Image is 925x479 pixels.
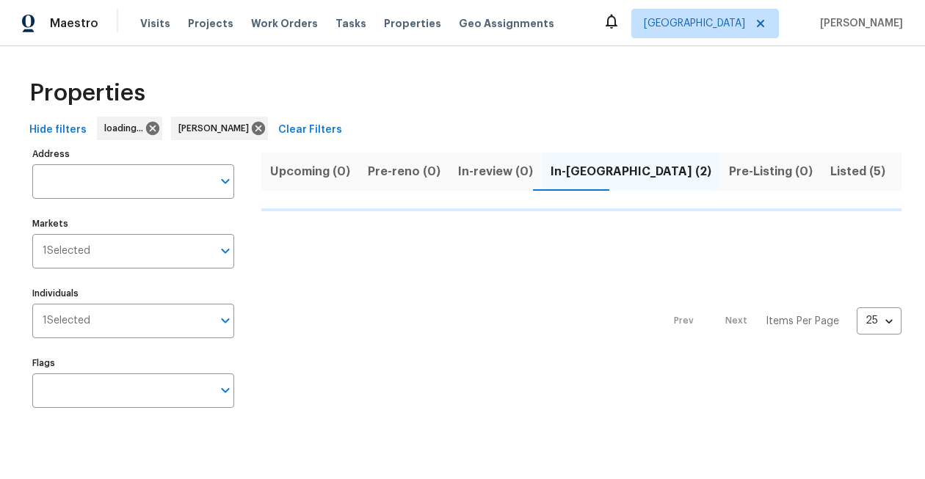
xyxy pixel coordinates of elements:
span: Tasks [335,18,366,29]
span: Properties [29,86,145,100]
span: Listed (5) [830,161,885,182]
p: Items Per Page [766,314,839,329]
span: [GEOGRAPHIC_DATA] [644,16,745,31]
div: 25 [857,301,902,340]
span: [PERSON_NAME] [814,16,903,31]
button: Clear Filters [272,117,348,144]
label: Individuals [32,289,234,298]
span: 1 Selected [43,245,90,257]
span: loading... [104,121,149,136]
label: Markets [32,219,234,228]
span: Work Orders [251,16,318,31]
span: In-[GEOGRAPHIC_DATA] (2) [551,161,711,182]
span: Upcoming (0) [270,161,350,182]
span: Maestro [50,16,98,31]
span: [PERSON_NAME] [178,121,255,136]
span: Clear Filters [278,121,342,139]
span: Hide filters [29,121,87,139]
div: loading... [97,117,162,140]
span: Pre-Listing (0) [729,161,813,182]
button: Open [215,241,236,261]
button: Open [215,310,236,331]
button: Open [215,380,236,401]
span: 1 Selected [43,315,90,327]
span: Properties [384,16,441,31]
span: Projects [188,16,233,31]
nav: Pagination Navigation [660,220,902,423]
span: In-review (0) [458,161,533,182]
button: Open [215,171,236,191]
span: Pre-reno (0) [368,161,440,182]
div: [PERSON_NAME] [171,117,268,140]
span: Geo Assignments [459,16,554,31]
label: Address [32,150,234,158]
span: Visits [140,16,170,31]
label: Flags [32,359,234,368]
button: Hide filters [23,117,92,144]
